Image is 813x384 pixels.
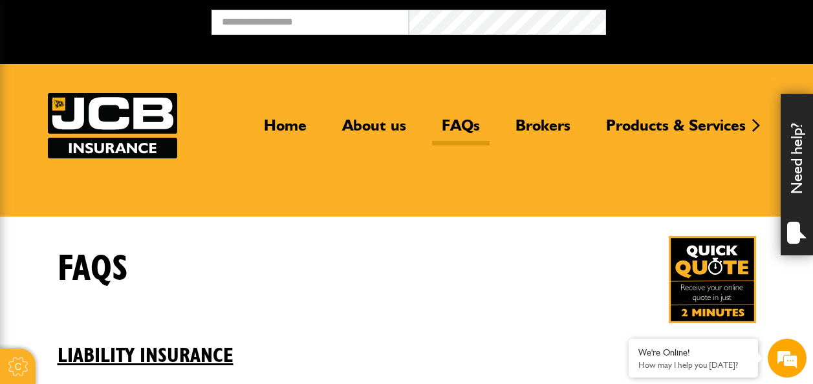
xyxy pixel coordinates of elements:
h1: FAQs [58,248,128,291]
p: How may I help you today? [638,360,748,370]
img: JCB Insurance Services logo [48,93,177,158]
a: About us [332,116,416,145]
a: FAQs [432,116,490,145]
a: Home [254,116,316,145]
a: Liability insurance [58,324,756,368]
button: Broker Login [606,10,803,30]
a: Brokers [506,116,580,145]
a: JCB Insurance Services [48,93,177,158]
img: Quick Quote [669,236,756,323]
a: Get your insurance quote in just 2-minutes [669,236,756,323]
div: Need help? [781,94,813,255]
div: We're Online! [638,347,748,358]
a: Products & Services [596,116,755,145]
